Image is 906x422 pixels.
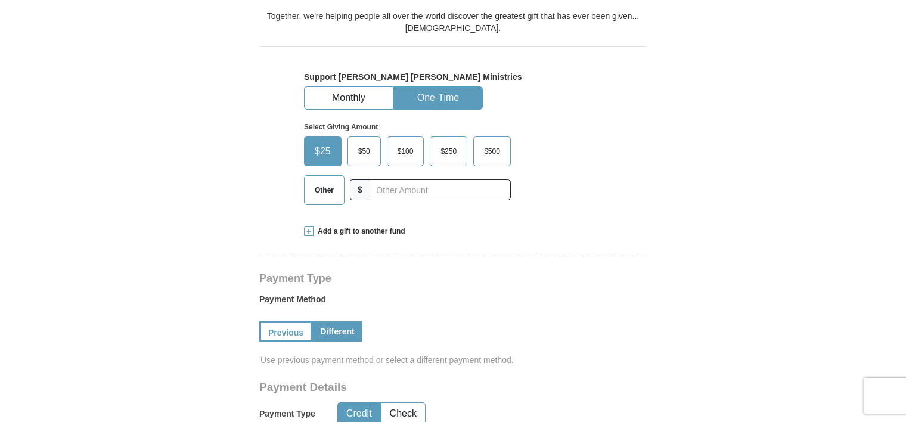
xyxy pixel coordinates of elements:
h4: Payment Type [259,274,647,283]
span: $ [350,179,370,200]
span: Add a gift to another fund [314,226,405,237]
button: One-Time [394,87,482,109]
a: Previous [259,321,312,342]
strong: Select Giving Amount [304,123,378,131]
span: $100 [392,142,420,160]
span: $50 [352,142,376,160]
h3: Payment Details [259,381,563,395]
button: Monthly [305,87,393,109]
div: Together, we're helping people all over the world discover the greatest gift that has ever been g... [259,10,647,34]
span: Use previous payment method or select a different payment method. [260,354,648,366]
span: $25 [309,142,337,160]
h5: Support [PERSON_NAME] [PERSON_NAME] Ministries [304,72,602,82]
label: Payment Method [259,293,647,311]
input: Other Amount [370,179,511,200]
span: Other [309,181,340,199]
span: $500 [478,142,506,160]
a: Different [312,321,362,342]
span: $250 [435,142,463,160]
h5: Payment Type [259,409,315,419]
